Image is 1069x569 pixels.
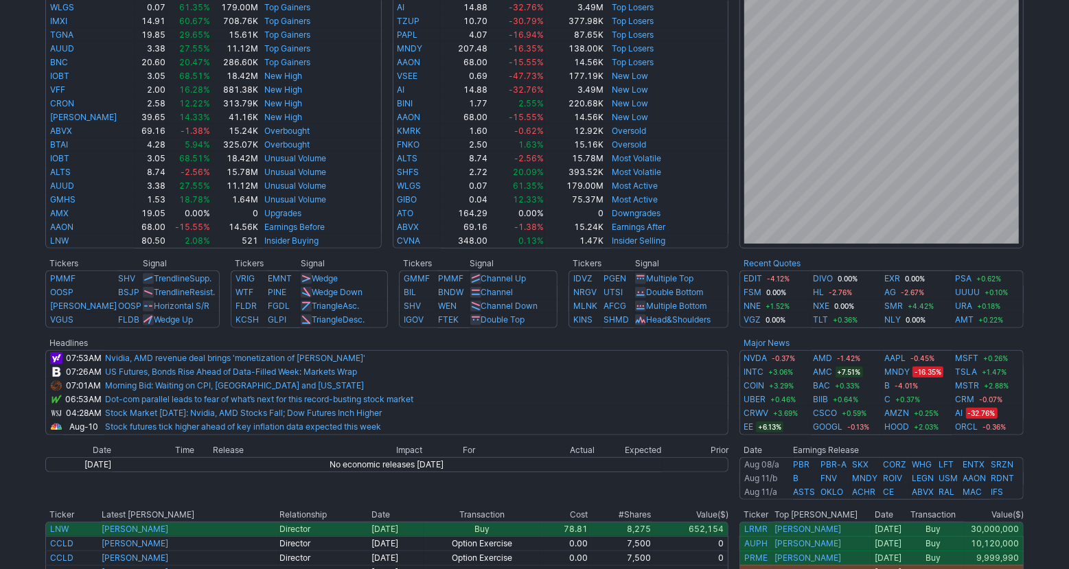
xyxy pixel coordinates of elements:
a: ENTX [963,459,985,469]
a: [PERSON_NAME] [102,553,168,563]
a: PGEN [604,273,626,283]
a: [PERSON_NAME] [50,112,117,122]
a: LEGN [912,473,934,483]
a: New Low [612,84,648,95]
a: Top Losers [612,2,654,12]
a: C [884,393,890,406]
td: 3.38 [135,42,166,56]
a: Overbought [264,126,310,136]
a: UUUU [956,286,980,299]
a: FNKO [398,139,420,150]
a: URA [956,299,973,313]
td: 15.24K [211,124,258,138]
a: IOBT [50,71,69,81]
td: 1.77 [440,97,488,111]
a: OOSP [118,301,141,311]
a: Top Losers [612,30,654,40]
a: B [884,379,890,393]
td: 3.38 [135,179,166,193]
td: 881.38K [211,83,258,97]
a: Most Volatile [612,153,661,163]
a: TrendlineResist. [154,287,215,297]
span: -16.35% [509,43,544,54]
a: ALTS [50,167,71,177]
span: -32.76% [509,2,544,12]
a: RDNT [991,473,1014,483]
a: Channel Up [481,273,527,283]
a: Most Volatile [612,167,661,177]
td: 286.60K [211,56,258,69]
td: 377.98K [544,14,604,28]
a: Dot-com parallel leads to fear of what’s next for this record-busting stock market [105,394,413,404]
td: 4.07 [440,28,488,42]
a: TLT [814,313,829,327]
a: AAON [50,222,73,232]
a: IOBT [50,153,69,163]
a: Top Gainers [264,30,310,40]
a: MSFT [956,351,979,365]
a: VGUS [50,314,73,325]
a: PMMF [438,273,463,283]
td: 19.85 [135,28,166,42]
a: New High [264,71,302,81]
td: 15.78M [544,152,604,165]
a: PMMF [50,273,76,283]
a: Insider Buying [264,235,319,246]
span: 5.94% [185,139,210,150]
a: BIL [404,287,416,297]
a: Stock futures tick higher ahead of key inflation data expected this week [105,421,381,432]
a: NVDA [744,351,767,365]
a: New Low [612,71,648,81]
a: VGZ [744,313,761,327]
a: Channel [481,287,514,297]
td: 3.05 [135,69,166,83]
a: UBER [744,393,766,406]
a: Wedge [312,273,338,283]
a: [PERSON_NAME] [774,538,841,549]
span: 61.35% [179,2,210,12]
a: AUPH [744,538,768,548]
a: CORZ [883,459,906,469]
a: AUUD [50,43,74,54]
a: Oversold [612,126,646,136]
a: Earnings Before [264,222,325,232]
a: PAPL [398,30,418,40]
a: EXR [884,272,900,286]
a: Most Active [612,181,658,191]
a: US Futures, Bonds Rise Ahead of Data-Filled Week: Markets Wrap [105,367,357,377]
a: Top Gainers [264,2,310,12]
a: TrendlineSupp. [154,273,211,283]
a: AI [398,2,405,12]
a: IGOV [404,314,424,325]
td: 3.05 [135,152,166,165]
a: ASTS [794,487,816,497]
a: ABVX [50,126,72,136]
a: IDVZ [573,273,593,283]
td: 14.91 [135,14,166,28]
a: FLDR [235,301,257,311]
a: GLPI [268,314,286,325]
a: Unusual Volume [264,181,326,191]
a: EMNT [268,273,292,283]
a: [PERSON_NAME] [102,538,168,548]
a: USM [939,473,958,483]
a: COIN [744,379,764,393]
a: SKX [852,459,869,469]
a: PRME [744,553,768,563]
b: Recent Quotes [744,258,801,268]
a: LNW [50,235,69,246]
td: 2.72 [440,165,488,179]
a: BTAI [50,139,68,150]
td: 2.50 [440,138,488,152]
td: 14.56K [544,111,604,124]
a: WLGS [398,181,422,191]
span: 68.51% [179,153,210,163]
a: New Low [612,98,648,108]
td: 69.16 [135,124,166,138]
a: CVNA [398,235,421,246]
a: VFF [50,84,65,95]
span: 14.33% [179,112,210,122]
td: 12.92K [544,124,604,138]
a: NNE [744,299,761,313]
td: 325.07K [211,138,258,152]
